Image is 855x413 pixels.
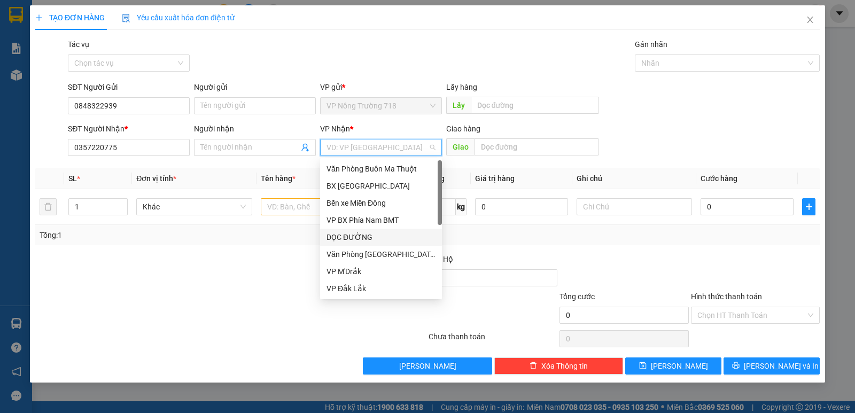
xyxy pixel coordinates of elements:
[635,40,667,49] label: Gán nhãn
[651,360,708,372] span: [PERSON_NAME]
[261,174,296,183] span: Tên hàng
[327,163,436,175] div: Văn Phòng Buôn Ma Thuột
[122,14,130,22] img: icon
[68,123,190,135] div: SĐT Người Nhận
[802,198,815,215] button: plus
[40,198,57,215] button: delete
[577,198,692,215] input: Ghi Chú
[327,214,436,226] div: VP BX Phía Nam BMT
[91,56,107,67] span: DĐ:
[320,194,442,212] div: Bến xe Miền Đông
[475,198,568,215] input: 0
[446,97,471,114] span: Lấy
[68,174,77,183] span: SL
[625,357,721,375] button: save[PERSON_NAME]
[572,168,696,189] th: Ghi chú
[320,81,442,93] div: VP gửi
[691,292,762,301] label: Hình thức thanh toán
[456,198,467,215] span: kg
[559,292,595,301] span: Tổng cước
[446,124,480,133] span: Giao hàng
[446,138,475,155] span: Giao
[9,9,84,35] div: VP Nông Trường 718
[320,160,442,177] div: Văn Phòng Buôn Ma Thuột
[194,81,316,93] div: Người gửi
[701,174,737,183] span: Cước hàng
[429,255,453,263] span: Thu Hộ
[475,174,515,183] span: Giá trị hàng
[494,357,623,375] button: deleteXóa Thông tin
[261,198,376,215] input: VD: Bàn, Ghế
[320,212,442,229] div: VP BX Phía Nam BMT
[428,331,558,349] div: Chưa thanh toán
[327,231,436,243] div: DỌC ĐƯỜNG
[320,229,442,246] div: DỌC ĐƯỜNG
[320,246,442,263] div: Văn Phòng Tân Phú
[446,83,477,91] span: Lấy hàng
[803,202,815,211] span: plus
[724,357,820,375] button: printer[PERSON_NAME] và In
[639,362,647,370] span: save
[143,199,245,215] span: Khác
[327,266,436,277] div: VP M'Drắk
[35,14,43,21] span: plus
[530,362,537,370] span: delete
[301,143,309,152] span: user-add
[35,13,105,22] span: TẠO ĐƠN HÀNG
[327,98,436,114] span: VP Nông Trường 718
[91,10,117,21] span: Nhận:
[320,280,442,297] div: VP Đắk Lắk
[327,283,436,294] div: VP Đắk Lắk
[795,5,825,35] button: Close
[732,362,740,370] span: printer
[327,180,436,192] div: BX [GEOGRAPHIC_DATA]
[320,124,350,133] span: VP Nhận
[9,10,26,21] span: Gửi:
[68,40,89,49] label: Tác vụ
[475,138,600,155] input: Dọc đường
[122,13,235,22] span: Yêu cầu xuất hóa đơn điện tử
[363,357,492,375] button: [PERSON_NAME]
[91,50,165,87] span: CX SỐ 4 BD
[68,81,190,93] div: SĐT Người Gửi
[91,9,166,35] div: DỌC ĐƯỜNG
[40,229,331,241] div: Tổng: 1
[9,35,84,50] div: 0975228912
[136,174,176,183] span: Đơn vị tính
[320,177,442,194] div: BX Tây Ninh
[471,97,600,114] input: Dọc đường
[327,197,436,209] div: Bến xe Miền Đông
[806,15,814,24] span: close
[320,263,442,280] div: VP M'Drắk
[327,248,436,260] div: Văn Phòng [GEOGRAPHIC_DATA]
[399,360,456,372] span: [PERSON_NAME]
[194,123,316,135] div: Người nhận
[744,360,819,372] span: [PERSON_NAME] và In
[91,35,166,50] div: 0393792830
[541,360,588,372] span: Xóa Thông tin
